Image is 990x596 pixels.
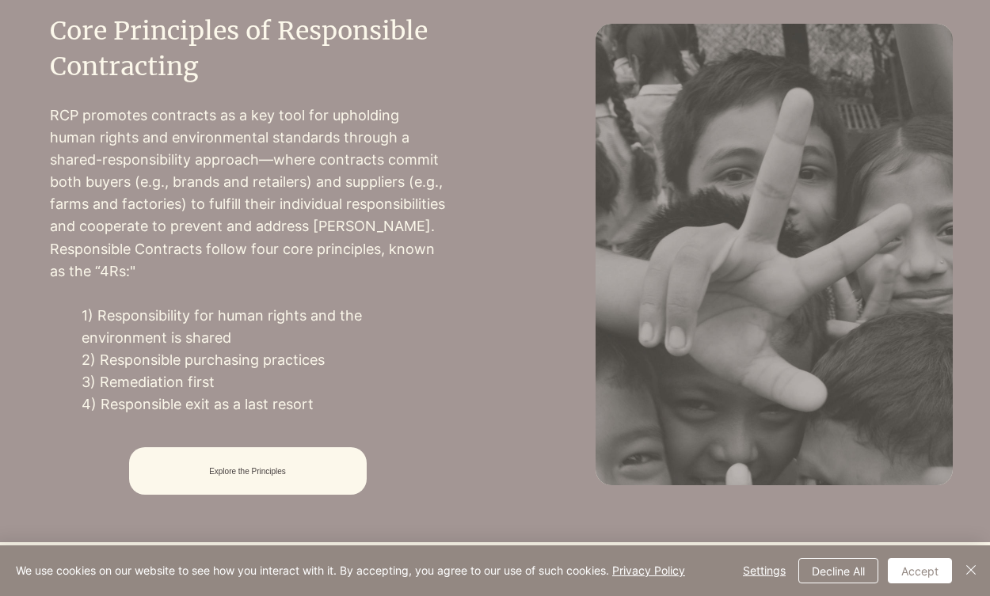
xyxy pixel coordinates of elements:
h2: Core Principles of Responsible Contracting [50,13,446,85]
button: Decline All [798,558,878,583]
p: 1) Responsibility for human rights and the environment is shared [82,305,446,349]
a: Privacy Policy [612,564,685,577]
p: 4) Responsible exit as a last resort [82,393,446,416]
p: 2) Responsible purchasing practices [82,349,446,371]
span: Explore the Principles [209,467,286,476]
a: Explore the Principles [129,447,367,495]
p: RCP promotes contracts as a key tool for upholding human rights and environmental standards throu... [50,104,446,283]
button: Accept [888,558,952,583]
span: We use cookies on our website to see how you interact with it. By accepting, you agree to our use... [16,564,685,578]
button: Close [961,558,980,583]
p: 3) Remediation first [82,371,446,393]
img: Close [961,560,980,579]
span: Settings [743,559,786,583]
